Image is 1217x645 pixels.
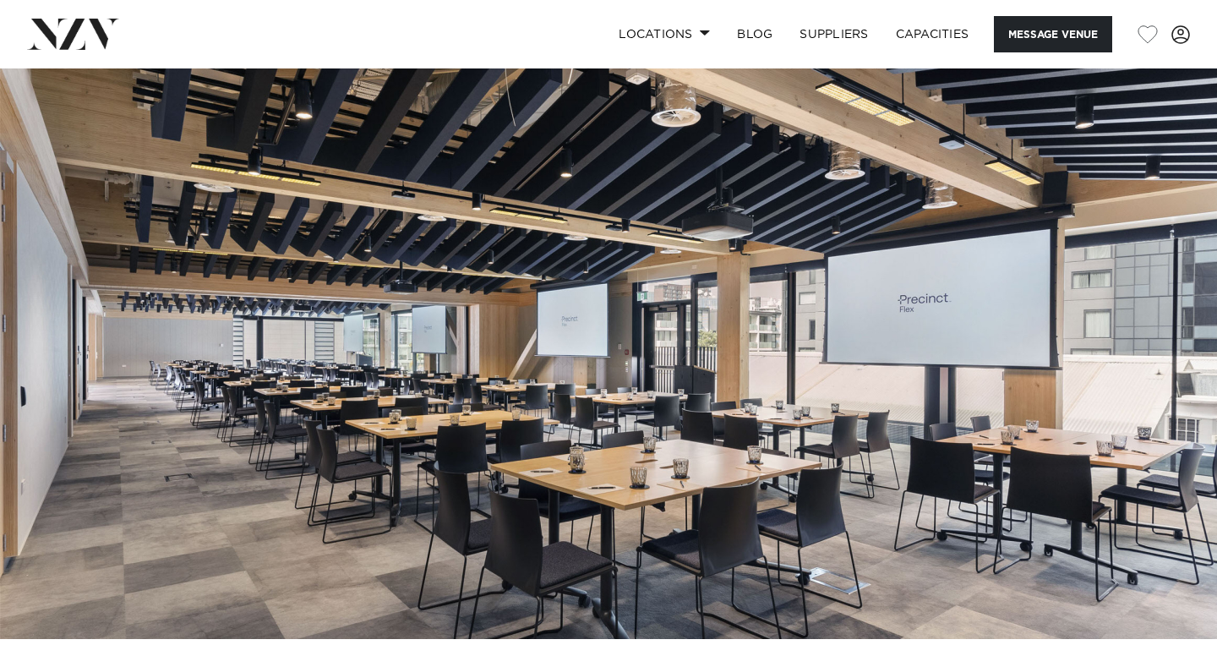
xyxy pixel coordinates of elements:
a: BLOG [723,16,786,52]
button: Message Venue [994,16,1112,52]
a: Locations [605,16,723,52]
a: Capacities [882,16,983,52]
img: nzv-logo.png [27,19,119,49]
a: SUPPLIERS [786,16,881,52]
